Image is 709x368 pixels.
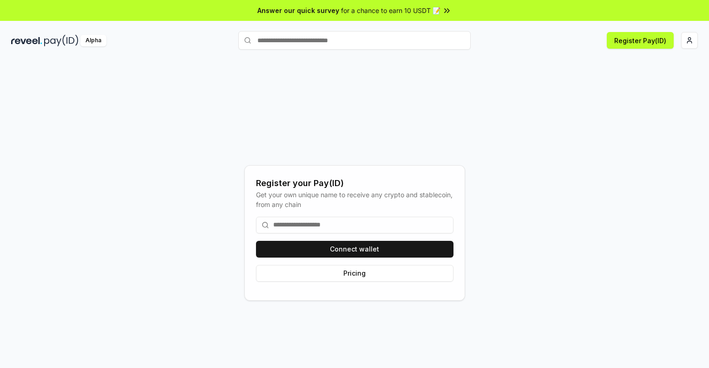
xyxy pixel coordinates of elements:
span: Answer our quick survey [257,6,339,15]
span: for a chance to earn 10 USDT 📝 [341,6,440,15]
img: pay_id [44,35,79,46]
img: reveel_dark [11,35,42,46]
div: Alpha [80,35,106,46]
button: Pricing [256,265,453,282]
div: Get your own unique name to receive any crypto and stablecoin, from any chain [256,190,453,209]
button: Connect wallet [256,241,453,258]
button: Register Pay(ID) [607,32,674,49]
div: Register your Pay(ID) [256,177,453,190]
